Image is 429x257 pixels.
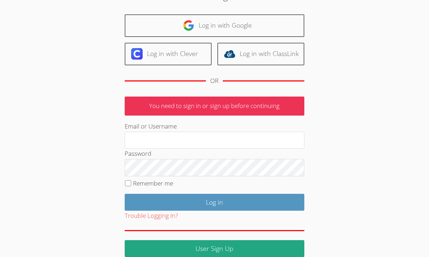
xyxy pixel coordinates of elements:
a: Log in with Clever [125,43,212,65]
a: User Sign Up [125,240,304,257]
label: Password [125,149,151,158]
input: Log in [125,194,304,211]
img: clever-logo-6eab21bc6e7a338710f1a6ff85c0baf02591cd810cc4098c63d3a4b26e2feb20.svg [131,48,143,60]
a: Log in with Google [125,14,304,37]
label: Remember me [133,179,173,187]
div: OR [210,76,218,86]
a: Log in with ClassLink [217,43,304,65]
img: classlink-logo-d6bb404cc1216ec64c9a2012d9dc4662098be43eaf13dc465df04b49fa7ab582.svg [224,48,235,60]
label: Email or Username [125,122,177,130]
button: Trouble Logging In? [125,211,178,221]
img: google-logo-50288ca7cdecda66e5e0955fdab243c47b7ad437acaf1139b6f446037453330a.svg [183,20,194,31]
p: You need to sign in or sign up before continuing [125,97,304,116]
